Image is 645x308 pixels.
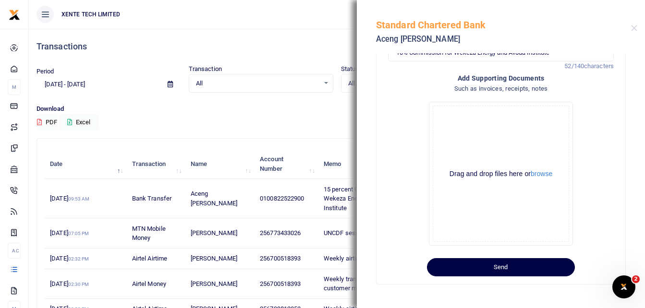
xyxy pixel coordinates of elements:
button: browse [531,170,552,177]
span: Aceng [PERSON_NAME] [191,190,237,207]
h4: Such as invoices, receipts, notes [388,83,614,94]
div: Drag and drop files here or [433,169,569,178]
div: File Uploader [429,102,573,246]
th: Name: activate to sort column ascending [185,149,255,179]
small: 07:05 PM [68,231,89,236]
span: MTN Mobile Money [132,225,166,242]
span: characters [584,62,614,70]
button: Close [631,25,637,31]
th: Account Number: activate to sort column ascending [255,149,318,179]
img: logo-small [9,9,20,21]
label: Period [37,67,54,76]
li: Ac [8,243,21,259]
span: All [348,79,472,88]
span: 52/140 [564,62,584,70]
span: [PERSON_NAME] [191,280,237,287]
h5: Aceng [PERSON_NAME] [376,35,631,44]
a: logo-small logo-large logo-large [9,11,20,18]
small: 02:30 PM [68,282,89,287]
input: select period [37,76,160,93]
span: [DATE] [50,229,89,237]
span: [PERSON_NAME] [191,229,237,237]
span: [PERSON_NAME] [191,255,237,262]
span: 256700518393 [260,255,301,262]
label: Transaction [189,64,222,74]
span: Bank Transfer [132,195,171,202]
span: XENTE TECH LIMITED [58,10,124,19]
span: UNCDF session facilitation [324,229,398,237]
span: 15 percent Commission for Wekeza Energy and Avoda Institute [324,186,399,212]
span: All [196,79,319,88]
h4: Add supporting Documents [388,73,614,83]
h5: Standard Chartered Bank [376,19,631,31]
span: 256700518393 [260,280,301,287]
span: 2 [632,275,640,283]
button: Send [427,258,575,276]
th: Transaction: activate to sort column ascending [127,149,185,179]
span: 256773433026 [260,229,301,237]
p: Download [37,104,637,114]
label: Status [341,64,359,74]
small: 09:53 AM [68,196,90,201]
span: [DATE] [50,255,89,262]
button: Excel [59,114,98,130]
span: [DATE] [50,280,89,287]
th: Memo: activate to sort column ascending [318,149,423,179]
th: Date: activate to sort column descending [45,149,127,179]
span: Airtel Airtime [132,255,167,262]
span: Weekly transport facilitation for customer meetings [324,275,411,292]
span: Airtel Money [132,280,166,287]
small: 02:32 PM [68,256,89,261]
span: [DATE] [50,195,89,202]
iframe: Intercom live chat [612,275,635,298]
span: Weekly airtime facilitation [324,255,396,262]
li: M [8,79,21,95]
span: 0100822522900 [260,195,304,202]
h4: Transactions [37,41,637,52]
button: PDF [37,114,58,130]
